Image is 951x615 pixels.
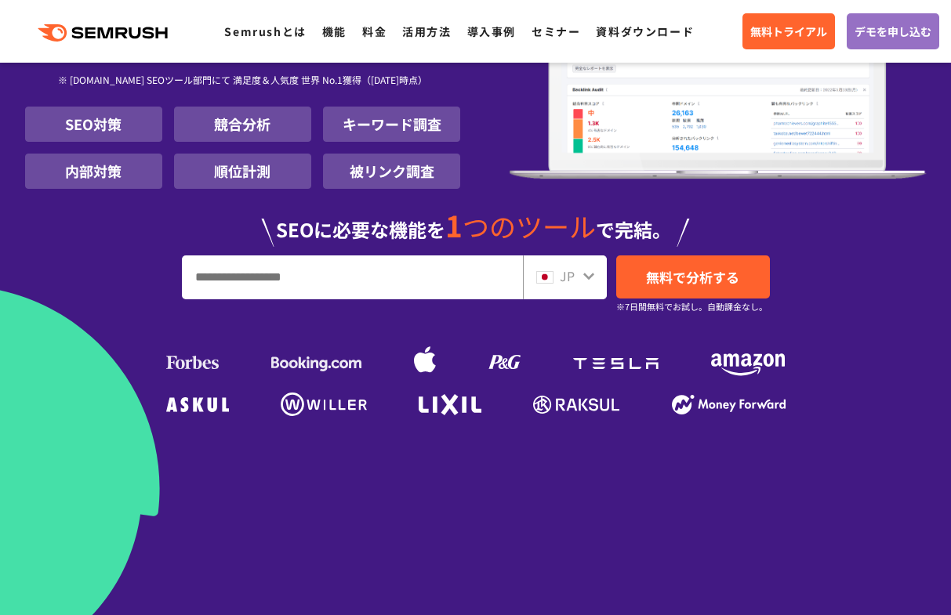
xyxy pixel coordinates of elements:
[463,207,596,245] span: つのツール
[750,23,827,40] span: 無料トライアル
[646,267,739,287] span: 無料で分析する
[174,154,311,189] li: 順位計測
[362,24,387,39] a: 料金
[402,24,451,39] a: 活用方法
[25,107,162,142] li: SEO対策
[323,154,460,189] li: 被リンク調査
[25,154,162,189] li: 内部対策
[445,204,463,246] span: 1
[323,107,460,142] li: キーワード調査
[183,256,522,298] input: URL、キーワードを入力してください
[596,24,694,39] a: 資料ダウンロード
[616,299,768,314] small: ※7日間無料でお試し。自動課金なし。
[467,24,516,39] a: 導入事例
[322,24,347,39] a: 機能
[596,215,671,243] span: で完結。
[25,195,927,247] div: SEOに必要な機能を
[174,107,311,142] li: 競合分析
[25,56,461,107] div: ※ [DOMAIN_NAME] SEOツール部門にて 満足度＆人気度 世界 No.1獲得（[DATE]時点）
[855,23,931,40] span: デモを申し込む
[224,24,306,39] a: Semrushとは
[560,266,575,285] span: JP
[847,13,939,49] a: デモを申し込む
[742,13,835,49] a: 無料トライアル
[616,255,770,298] a: 無料で分析する
[532,24,580,39] a: セミナー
